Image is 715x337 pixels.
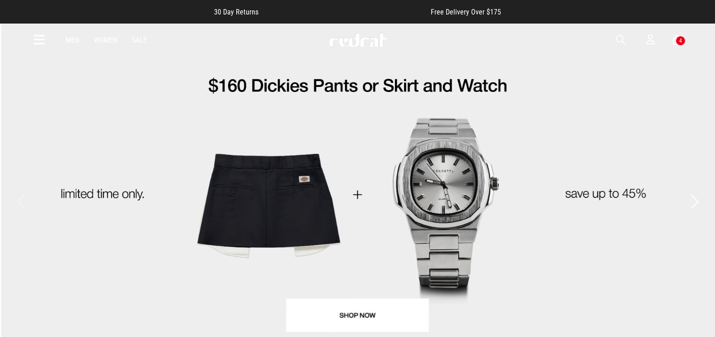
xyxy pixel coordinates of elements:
[15,192,27,212] button: Previous slide
[132,36,147,44] a: Sale
[673,35,681,45] a: 4
[688,192,700,212] button: Next slide
[431,8,501,16] span: Free Delivery Over $175
[329,33,389,47] img: Redrat logo
[214,8,258,16] span: 30 Day Returns
[66,36,79,44] a: Men
[277,7,413,16] iframe: Customer reviews powered by Trustpilot
[94,36,117,44] a: Women
[679,38,682,44] div: 4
